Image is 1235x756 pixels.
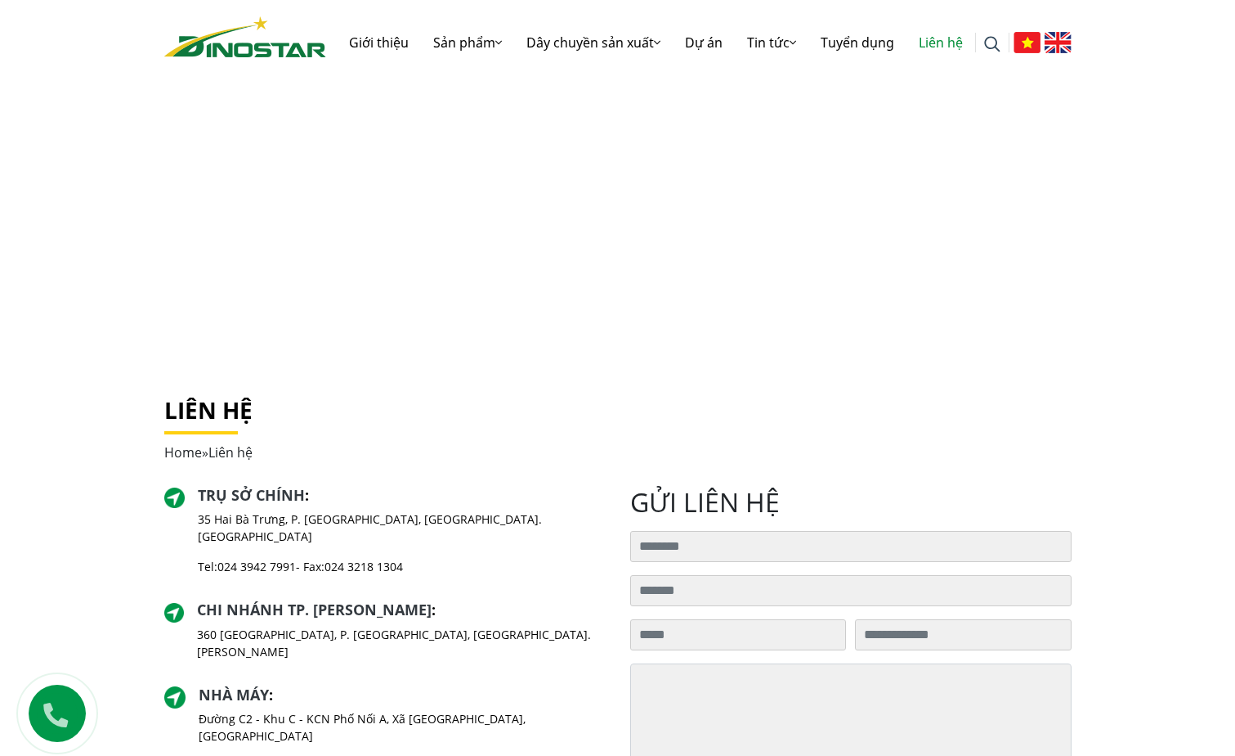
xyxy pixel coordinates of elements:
[164,443,202,461] a: Home
[208,443,253,461] span: Liên hệ
[199,685,269,704] a: Nhà máy
[164,686,186,709] img: directer
[673,16,735,69] a: Dự án
[198,487,605,505] h2: :
[984,36,1000,52] img: search
[906,16,975,69] a: Liên hệ
[1014,32,1040,53] img: Tiếng Việt
[199,710,605,745] p: Đường C2 - Khu C - KCN Phố Nối A, Xã [GEOGRAPHIC_DATA], [GEOGRAPHIC_DATA]
[198,558,605,575] p: Tel: - Fax:
[735,16,808,69] a: Tin tức
[808,16,906,69] a: Tuyển dụng
[514,16,673,69] a: Dây chuyền sản xuất
[164,603,184,623] img: directer
[164,397,1072,425] h1: Liên hệ
[421,16,514,69] a: Sản phẩm
[197,600,432,619] a: Chi nhánh TP. [PERSON_NAME]
[197,626,606,660] p: 360 [GEOGRAPHIC_DATA], P. [GEOGRAPHIC_DATA], [GEOGRAPHIC_DATA]. [PERSON_NAME]
[198,511,605,545] p: 35 Hai Bà Trưng, P. [GEOGRAPHIC_DATA], [GEOGRAPHIC_DATA]. [GEOGRAPHIC_DATA]
[217,559,296,574] a: 024 3942 7991
[199,686,605,704] h2: :
[164,488,186,509] img: directer
[1045,32,1072,53] img: English
[164,16,326,57] img: logo
[630,487,1072,518] h2: gửi liên hệ
[164,443,253,461] span: »
[324,559,403,574] a: 024 3218 1304
[197,601,606,619] h2: :
[337,16,421,69] a: Giới thiệu
[198,485,305,505] a: Trụ sở chính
